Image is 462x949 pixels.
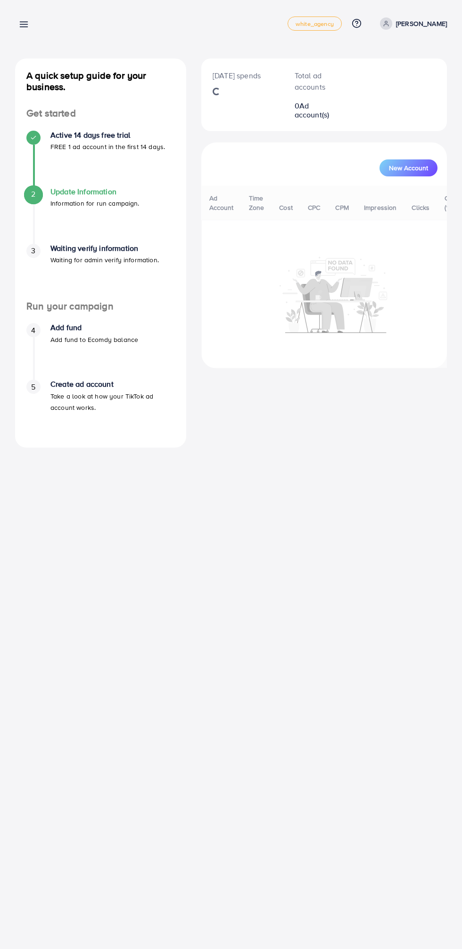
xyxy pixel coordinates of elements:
[396,18,447,29] p: [PERSON_NAME]
[295,100,330,120] span: Ad account(s)
[31,382,35,392] span: 5
[379,159,437,176] button: New Account
[50,187,140,196] h4: Update Information
[50,323,138,332] h4: Add fund
[15,244,186,300] li: Waiting verify information
[15,323,186,380] li: Add fund
[296,21,334,27] span: white_agency
[50,198,140,209] p: Information for run campaign.
[295,70,333,92] p: Total ad accounts
[50,131,165,140] h4: Active 14 days free trial
[15,70,186,92] h4: A quick setup guide for your business.
[15,187,186,244] li: Update Information
[15,131,186,187] li: Active 14 days free trial
[15,300,186,312] h4: Run your campaign
[389,165,428,171] span: New Account
[50,380,175,389] h4: Create ad account
[50,254,159,266] p: Waiting for admin verify information.
[31,189,35,200] span: 2
[50,334,138,345] p: Add fund to Ecomdy balance
[31,325,35,336] span: 4
[50,391,175,413] p: Take a look at how your TikTok ad account works.
[50,141,165,152] p: FREE 1 ad account in the first 14 days.
[31,245,35,256] span: 3
[376,17,447,30] a: [PERSON_NAME]
[15,108,186,119] h4: Get started
[295,101,333,119] h2: 0
[50,244,159,253] h4: Waiting verify information
[213,70,272,81] p: [DATE] spends
[288,17,342,31] a: white_agency
[15,380,186,436] li: Create ad account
